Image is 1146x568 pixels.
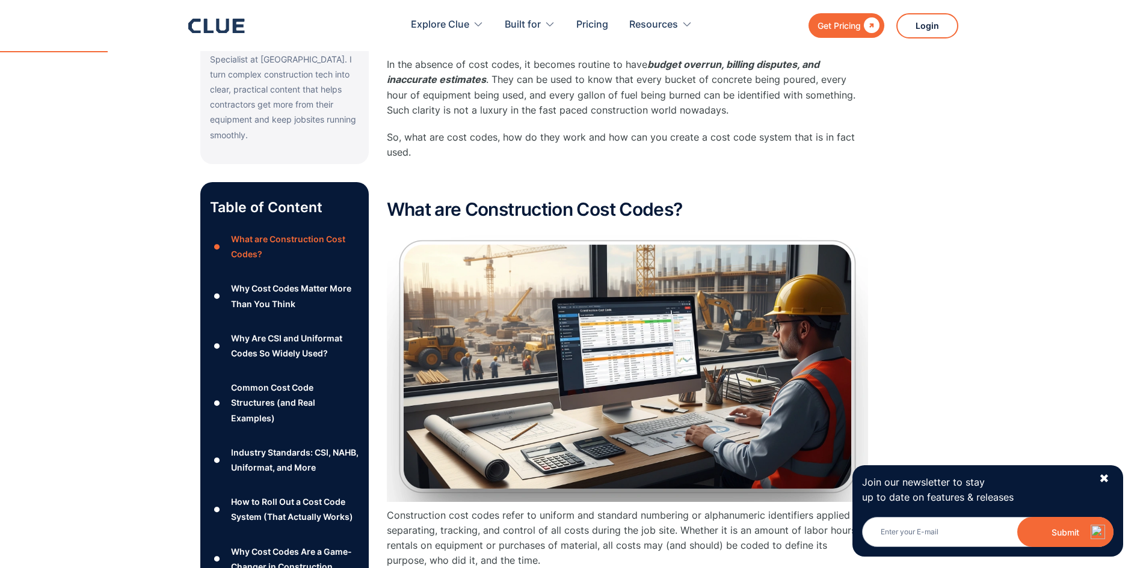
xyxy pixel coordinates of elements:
img: Project manager viewing construction cost code breakdown on a tablet at a job site. [387,231,868,502]
a: ●What are Construction Cost Codes? [210,231,359,261]
a: Login [896,13,958,38]
p: Join our newsletter to stay up to date on features & releases [862,475,1088,505]
a: ●Industry Standards: CSI, NAHB, Uniformat, and More [210,445,359,475]
div: Get Pricing [818,18,861,33]
div: ✖ [1099,471,1109,486]
div: ● [210,287,224,305]
p: So, what are cost codes, how do they work and how can you create a cost code system that is in fa... [387,130,868,160]
div: What are Construction Cost Codes? [231,231,359,261]
div: Built for [505,6,541,44]
p: In the absence of cost codes, it becomes routine to have . They can be used to know that every bu... [387,57,868,118]
div: Industry Standards: CSI, NAHB, Uniformat, and More [231,445,359,475]
em: budget overrun, billing disputes, and inaccurate estimates [387,58,819,85]
p: ‍ [387,172,868,187]
a: ●Common Cost Code Structures (and Real Examples) [210,380,359,426]
div: Resources [629,6,692,44]
input: Enter your E-mail [862,517,1114,547]
p: Table of Content [210,198,359,217]
div:  [861,18,880,33]
h2: What are Construction Cost Codes? [387,200,868,219]
div: Explore Clue [411,6,484,44]
div: Why Are CSI and Uniformat Codes So Widely Used? [231,331,359,361]
div: ● [210,237,224,255]
a: ●Why Are CSI and Uniformat Codes So Widely Used? [210,331,359,361]
div: How to Roll Out a Cost Code System (That Actually Works) [231,494,359,524]
a: ●Why Cost Codes Matter More Than You Think [210,281,359,311]
div: Explore Clue [411,6,469,44]
p: Hi, I’m [PERSON_NAME], a Content Specialist at [GEOGRAPHIC_DATA]. I turn complex construction tec... [210,36,359,142]
img: ext_logo_danger.svg [1091,525,1105,539]
div: ● [210,337,224,355]
div: ● [210,394,224,412]
a: Pricing [576,6,608,44]
a: Get Pricing [809,13,884,38]
button: Submit [1017,517,1114,547]
div: ● [210,550,224,568]
div: Why Cost Codes Matter More Than You Think [231,281,359,311]
div: Common Cost Code Structures (and Real Examples) [231,380,359,426]
div: ● [210,501,224,519]
a: ●How to Roll Out a Cost Code System (That Actually Works) [210,494,359,524]
div: Resources [629,6,678,44]
div: ● [210,451,224,469]
div: Built for [505,6,555,44]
